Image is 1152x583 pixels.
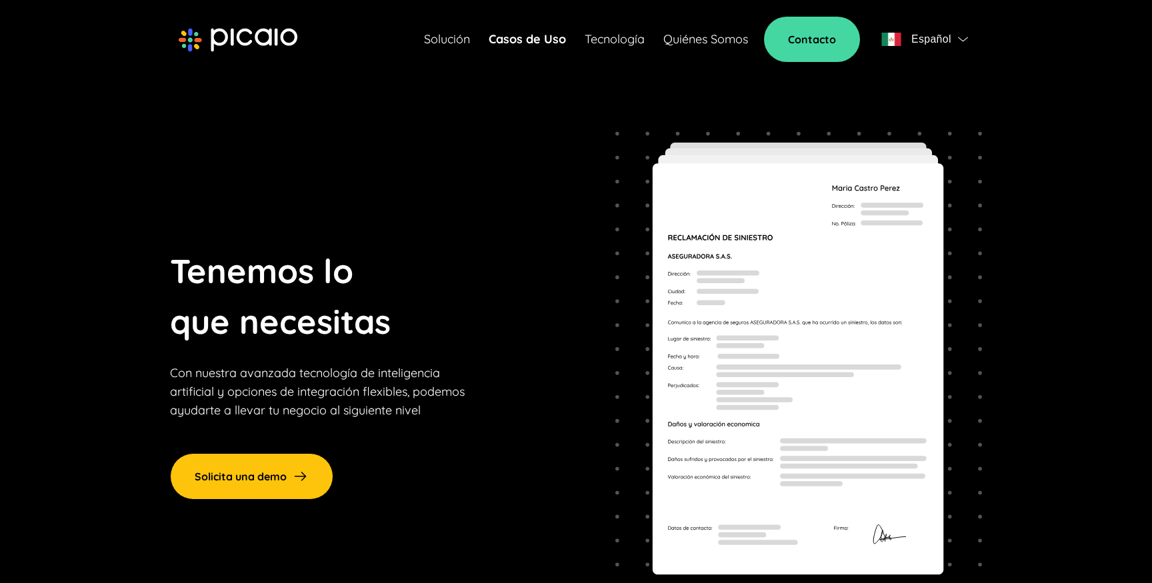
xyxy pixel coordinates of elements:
[170,364,465,420] p: Con nuestra avanzada tecnología de inteligencia artificial y opciones de integración flexibles, p...
[170,453,333,500] a: Solicita una demo
[170,246,391,347] p: Tenemos lo que necesitas
[881,33,901,46] img: flag
[292,468,309,484] img: arrow-right
[764,17,860,62] a: Contacto
[489,30,566,49] a: Casos de Uso
[911,30,951,49] span: Español
[585,30,645,49] a: Tecnología
[663,30,748,49] a: Quiénes Somos
[876,26,973,53] button: flagEspañolflag
[958,37,968,42] img: flag
[424,30,470,49] a: Solución
[179,28,297,52] img: picaio-logo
